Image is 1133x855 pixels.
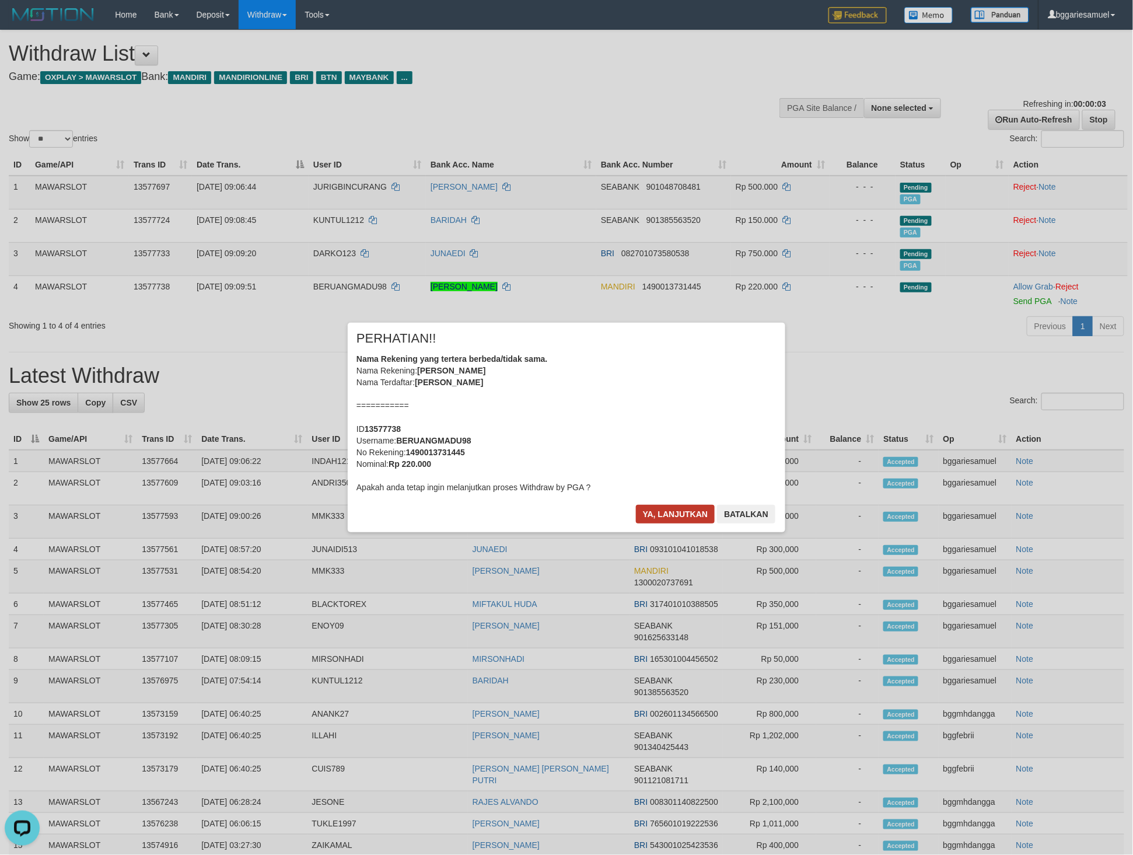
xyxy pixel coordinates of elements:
[396,436,471,445] b: BERUANGMADU98
[5,5,40,40] button: Open LiveChat chat widget
[365,424,401,434] b: 13577738
[415,378,483,387] b: [PERSON_NAME]
[417,366,485,375] b: [PERSON_NAME]
[389,459,431,469] b: Rp 220.000
[356,333,436,344] span: PERHATIAN!!
[636,505,715,524] button: Ya, lanjutkan
[717,505,775,524] button: Batalkan
[406,448,465,457] b: 1490013731445
[356,353,777,493] div: Nama Rekening: Nama Terdaftar: =========== ID Username: No Rekening: Nominal: Apakah anda tetap i...
[356,354,548,364] b: Nama Rekening yang tertera berbeda/tidak sama.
